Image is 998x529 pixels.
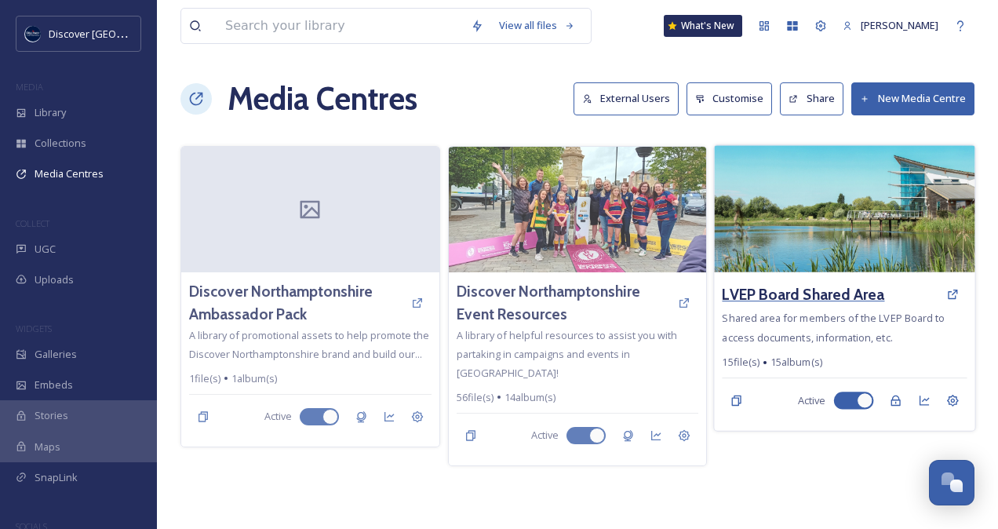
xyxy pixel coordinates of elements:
a: Discover Northamptonshire Event Resources [457,280,671,326]
button: Share [780,82,843,115]
span: Galleries [35,347,77,362]
span: 1 album(s) [231,371,277,386]
span: Active [798,393,825,408]
span: UGC [35,242,56,257]
h1: Media Centres [228,75,417,122]
span: SnapLink [35,470,78,485]
span: A library of helpful resources to assist you with partaking in campaigns and events in [GEOGRAPHI... [457,328,677,380]
span: Shared area for members of the LVEP Board to access documents, information, etc. [723,311,945,344]
span: Embeds [35,378,73,392]
span: 56 file(s) [457,390,494,405]
a: Customise [687,82,781,115]
span: [PERSON_NAME] [861,18,938,32]
span: 15 file(s) [723,355,759,370]
span: 14 album(s) [504,390,555,405]
span: Uploads [35,272,74,287]
span: Media Centres [35,166,104,181]
button: Customise [687,82,773,115]
span: COLLECT [16,217,49,229]
a: LVEP Board Shared Area [723,283,885,306]
button: New Media Centre [851,82,974,115]
span: A library of promotional assets to help promote the Discover Northamptonshire brand and build our... [189,328,429,361]
span: MEDIA [16,81,43,93]
span: 15 album(s) [770,355,822,370]
span: Discover [GEOGRAPHIC_DATA] [49,26,191,41]
input: Search your library [217,9,463,43]
button: Open Chat [929,460,974,505]
a: View all files [491,10,583,41]
img: Untitled%20design%20%282%29.png [25,26,41,42]
a: What's New [664,15,742,37]
span: Collections [35,136,86,151]
img: Stanwick%20Lakes.jpg [715,145,975,272]
span: Maps [35,440,60,454]
span: WIDGETS [16,323,52,334]
span: Active [531,428,559,443]
span: 1 file(s) [189,371,220,386]
span: Active [264,409,292,424]
a: External Users [574,82,687,115]
span: Stories [35,408,68,423]
button: External Users [574,82,679,115]
a: Discover Northamptonshire Ambassador Pack [189,280,403,326]
img: shared%20image.jpg [449,147,707,272]
a: [PERSON_NAME] [835,10,946,41]
span: Library [35,105,66,120]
